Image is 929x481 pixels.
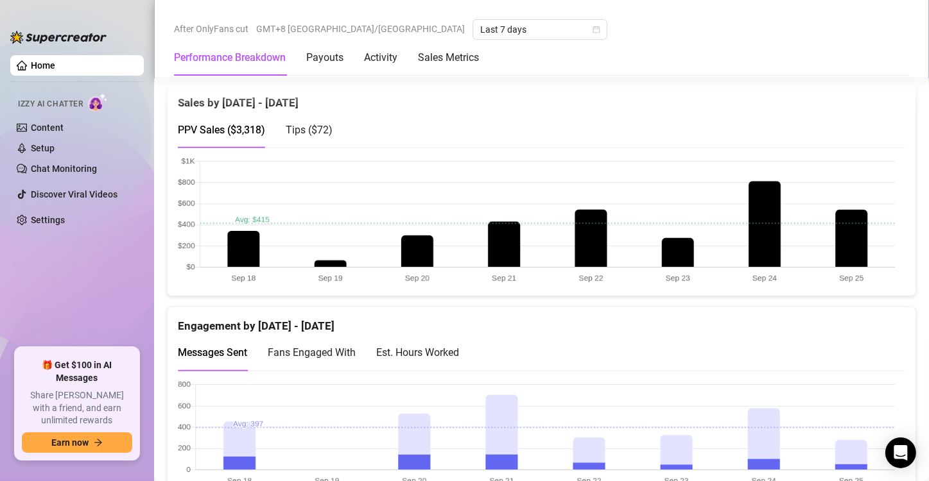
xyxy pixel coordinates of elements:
[268,346,356,359] span: Fans Engaged With
[51,437,89,448] span: Earn now
[178,307,905,335] div: Engagement by [DATE] - [DATE]
[174,19,248,38] span: After OnlyFans cut
[31,189,117,199] a: Discover Viral Videos
[31,122,64,133] a: Content
[885,437,916,468] div: Open Intercom Messenger
[256,19,465,38] span: GMT+8 [GEOGRAPHIC_DATA]/[GEOGRAPHIC_DATA]
[31,215,65,225] a: Settings
[88,93,108,112] img: AI Chatter
[10,31,107,44] img: logo-BBDzfeDw.svg
[22,432,132,453] button: Earn nowarrow-right
[31,60,55,71] a: Home
[18,98,83,110] span: Izzy AI Chatter
[22,389,132,427] span: Share [PERSON_NAME] with a friend, and earn unlimited rewards
[22,359,132,384] span: 🎁 Get $100 in AI Messages
[286,124,333,136] span: Tips ( $72 )
[94,438,103,447] span: arrow-right
[174,50,286,65] div: Performance Breakdown
[178,346,247,359] span: Messages Sent
[376,344,459,360] div: Est. Hours Worked
[480,20,600,39] span: Last 7 days
[306,50,343,65] div: Payouts
[31,164,97,174] a: Chat Monitoring
[418,50,479,65] div: Sales Metrics
[593,26,600,33] span: calendar
[178,84,905,112] div: Sales by [DATE] - [DATE]
[178,124,265,136] span: PPV Sales ( $3,318 )
[31,143,55,153] a: Setup
[364,50,397,65] div: Activity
